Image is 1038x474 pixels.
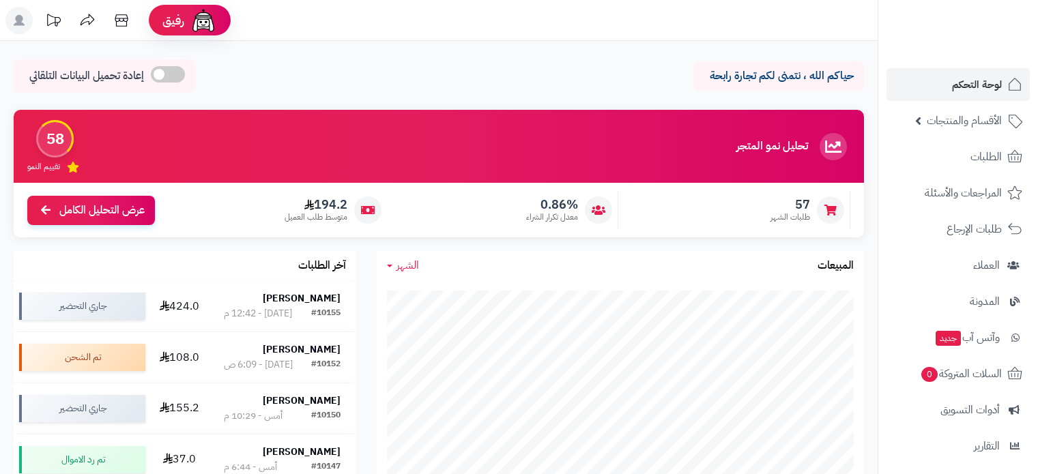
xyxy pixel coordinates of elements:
[27,196,155,225] a: عرض التحليل الكامل
[298,260,346,272] h3: آخر الطلبات
[397,257,419,273] span: الشهر
[886,285,1030,318] a: المدونة
[886,140,1030,173] a: الطلبات
[387,258,419,273] a: الشهر
[263,445,341,459] strong: [PERSON_NAME]
[886,68,1030,101] a: لوحة التحكم
[27,161,60,173] span: تقييم النمو
[818,260,854,272] h3: المبيعات
[770,197,810,212] span: 57
[886,394,1030,426] a: أدوات التسويق
[886,249,1030,282] a: العملاء
[736,140,808,153] h3: تحليل نمو المتجر
[886,213,1030,246] a: طلبات الإرجاع
[311,409,341,423] div: #10150
[190,7,217,34] img: ai-face.png
[974,436,1000,456] span: التقارير
[940,400,1000,419] span: أدوات التسويق
[311,460,341,474] div: #10147
[59,203,145,218] span: عرض التحليل الكامل
[224,460,277,474] div: أمس - 6:44 م
[886,430,1030,462] a: التقارير
[526,197,578,212] span: 0.86%
[19,395,145,422] div: جاري التحضير
[36,7,70,38] a: تحديثات المنصة
[311,358,341,372] div: #10152
[19,293,145,320] div: جاري التحضير
[263,394,341,408] strong: [PERSON_NAME]
[263,342,341,357] strong: [PERSON_NAME]
[151,281,208,331] td: 424.0
[886,177,1030,209] a: المراجعات والأسئلة
[925,183,1002,203] span: المراجعات والأسئلة
[19,344,145,371] div: تم الشحن
[224,307,292,321] div: [DATE] - 12:42 م
[920,364,1002,383] span: السلات المتروكة
[19,446,145,473] div: تم رد الاموال
[945,38,1025,67] img: logo-2.png
[970,292,1000,311] span: المدونة
[285,211,347,223] span: متوسط طلب العميل
[936,331,961,346] span: جديد
[947,220,1002,239] span: طلبات الإرجاع
[921,367,938,382] span: 0
[970,147,1002,166] span: الطلبات
[927,111,1002,130] span: الأقسام والمنتجات
[29,68,144,84] span: إعادة تحميل البيانات التلقائي
[952,75,1002,94] span: لوحة التحكم
[151,332,208,383] td: 108.0
[973,256,1000,275] span: العملاء
[151,383,208,434] td: 155.2
[311,307,341,321] div: #10155
[162,12,184,29] span: رفيق
[526,211,578,223] span: معدل تكرار الشراء
[263,291,341,306] strong: [PERSON_NAME]
[224,358,293,372] div: [DATE] - 6:09 ص
[224,409,283,423] div: أمس - 10:29 م
[934,328,1000,347] span: وآتس آب
[770,211,810,223] span: طلبات الشهر
[886,357,1030,390] a: السلات المتروكة0
[285,197,347,212] span: 194.2
[886,321,1030,354] a: وآتس آبجديد
[704,68,854,84] p: حياكم الله ، نتمنى لكم تجارة رابحة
